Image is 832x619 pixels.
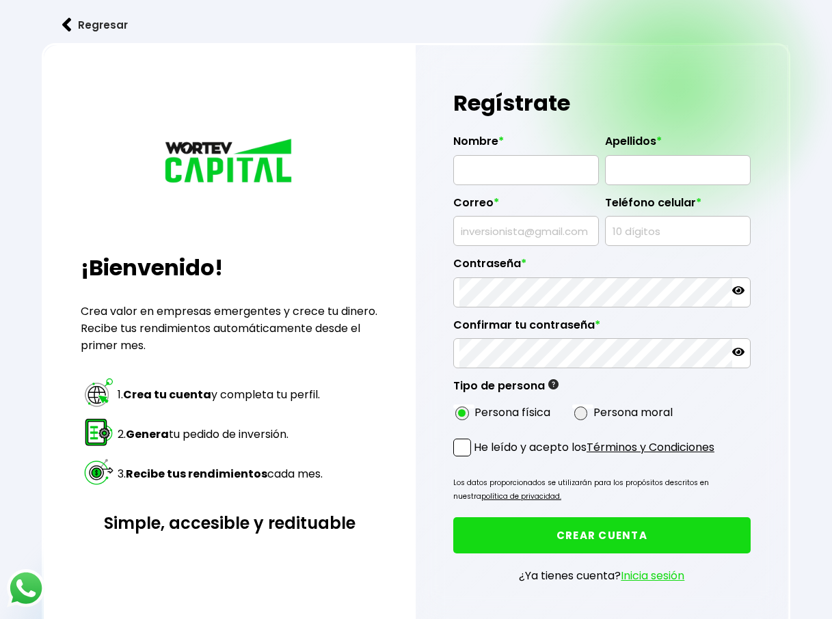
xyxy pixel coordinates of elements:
img: logos_whatsapp-icon.242b2217.svg [7,569,45,607]
a: política de privacidad. [481,491,561,501]
img: paso 2 [83,416,115,448]
td: 1. y completa tu perfil. [117,376,323,414]
input: inversionista@gmail.com [459,217,593,245]
label: Confirmar tu contraseña [453,318,751,339]
strong: Genera [126,426,169,442]
img: paso 1 [83,376,115,409]
p: ¿Ya tienes cuenta? [519,567,684,584]
p: He leído y acepto los [474,439,714,456]
label: Teléfono celular [605,196,751,217]
label: Nombre [453,135,599,155]
td: 2. tu pedido de inversión. [117,415,323,454]
a: Términos y Condiciones [587,439,714,455]
label: Tipo de persona [453,379,559,400]
h1: Regístrate [453,83,751,124]
input: 10 dígitos [611,217,744,245]
p: Crea valor en empresas emergentes y crece tu dinero. Recibe tus rendimientos automáticamente desd... [81,303,378,354]
label: Persona física [474,404,550,421]
a: Inicia sesión [621,568,684,583]
h3: Simple, accesible y redituable [81,511,378,535]
a: flecha izquierdaRegresar [42,7,790,43]
strong: Recibe tus rendimientos [126,466,267,482]
label: Contraseña [453,257,751,277]
td: 3. cada mes. [117,455,323,493]
label: Correo [453,196,599,217]
img: flecha izquierda [62,18,72,32]
img: gfR76cHglkPwleuBLjWdxeZVvX9Wp6JBDmjRYY8JYDQn16A2ICN00zLTgIroGa6qie5tIuWH7V3AapTKqzv+oMZsGfMUqL5JM... [548,379,559,389]
p: Los datos proporcionados se utilizarán para los propósitos descritos en nuestra [453,476,751,504]
img: paso 3 [83,456,115,488]
label: Persona moral [593,404,673,421]
label: Apellidos [605,135,751,155]
h2: ¡Bienvenido! [81,251,378,284]
strong: Crea tu cuenta [123,387,211,402]
button: Regresar [42,7,148,43]
img: logo_wortev_capital [161,137,298,187]
button: CREAR CUENTA [453,517,751,553]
